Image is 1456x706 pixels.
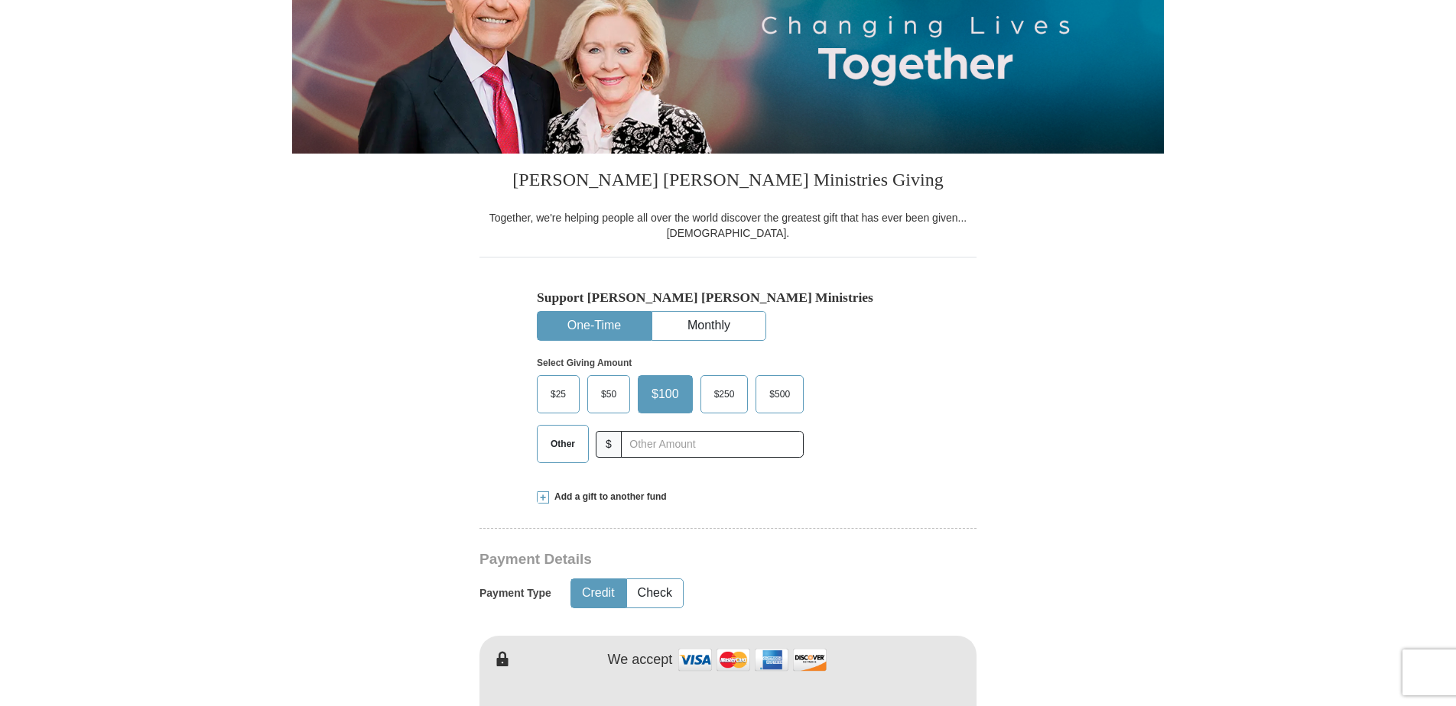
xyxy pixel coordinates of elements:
[571,579,626,607] button: Credit
[543,383,574,406] span: $25
[543,432,583,455] span: Other
[593,383,624,406] span: $50
[479,587,551,600] h5: Payment Type
[707,383,743,406] span: $250
[627,579,683,607] button: Check
[608,652,673,669] h4: We accept
[762,383,798,406] span: $500
[538,312,651,340] button: One-Time
[537,358,632,368] strong: Select Giving Amount
[596,431,622,458] span: $
[676,643,829,676] img: credit cards accepted
[652,312,765,340] button: Monthly
[549,491,667,504] span: Add a gift to another fund
[621,431,804,458] input: Other Amount
[537,290,919,306] h5: Support [PERSON_NAME] [PERSON_NAME] Ministries
[644,383,687,406] span: $100
[479,551,869,568] h3: Payment Details
[479,210,977,241] div: Together, we're helping people all over the world discover the greatest gift that has ever been g...
[479,154,977,210] h3: [PERSON_NAME] [PERSON_NAME] Ministries Giving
